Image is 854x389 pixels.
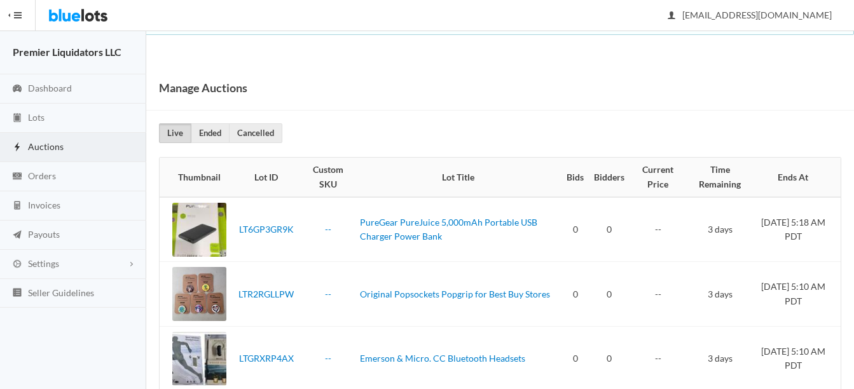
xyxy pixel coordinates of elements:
a: -- [325,224,331,235]
td: 3 days [687,197,754,262]
td: -- [630,197,687,262]
td: [DATE] 5:10 AM PDT [754,262,841,327]
a: Cancelled [229,123,282,143]
a: LTR2RGLLPW [238,289,294,299]
td: [DATE] 5:18 AM PDT [754,197,841,262]
td: 0 [589,197,630,262]
ion-icon: cash [11,171,24,183]
ion-icon: calculator [11,200,24,212]
th: Lot Title [355,158,561,197]
ion-icon: paper plane [11,229,24,242]
td: -- [630,262,687,327]
ion-icon: cog [11,259,24,271]
a: -- [325,289,331,299]
a: Original Popsockets Popgrip for Best Buy Stores [360,289,550,299]
th: Bids [561,158,589,197]
ion-icon: clipboard [11,113,24,125]
a: PureGear PureJuice 5,000mAh Portable USB Charger Power Bank [360,217,537,242]
td: 0 [589,262,630,327]
a: Live [159,123,191,143]
a: Ended [191,123,230,143]
span: Dashboard [28,83,72,93]
span: Payouts [28,229,60,240]
ion-icon: speedometer [11,83,24,95]
td: 0 [561,262,589,327]
ion-icon: person [665,10,678,22]
span: Auctions [28,141,64,152]
span: Orders [28,170,56,181]
th: Lot ID [231,158,301,197]
strong: Premier Liquidators LLC [13,46,121,58]
span: Settings [28,258,59,269]
td: 3 days [687,262,754,327]
ion-icon: flash [11,142,24,154]
th: Time Remaining [687,158,754,197]
a: Emerson & Micro. CC Bluetooth Headsets [360,353,525,364]
h1: Manage Auctions [159,78,247,97]
span: Lots [28,112,45,123]
th: Current Price [630,158,687,197]
th: Custom SKU [301,158,355,197]
a: -- [325,353,331,364]
a: LT6GP3GR9K [239,224,294,235]
th: Bidders [589,158,630,197]
td: 0 [561,197,589,262]
th: Ends At [754,158,841,197]
a: LTGRXRP4AX [239,353,294,364]
span: [EMAIL_ADDRESS][DOMAIN_NAME] [668,10,832,20]
ion-icon: list box [11,287,24,299]
span: Seller Guidelines [28,287,94,298]
span: Invoices [28,200,60,210]
th: Thumbnail [160,158,231,197]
